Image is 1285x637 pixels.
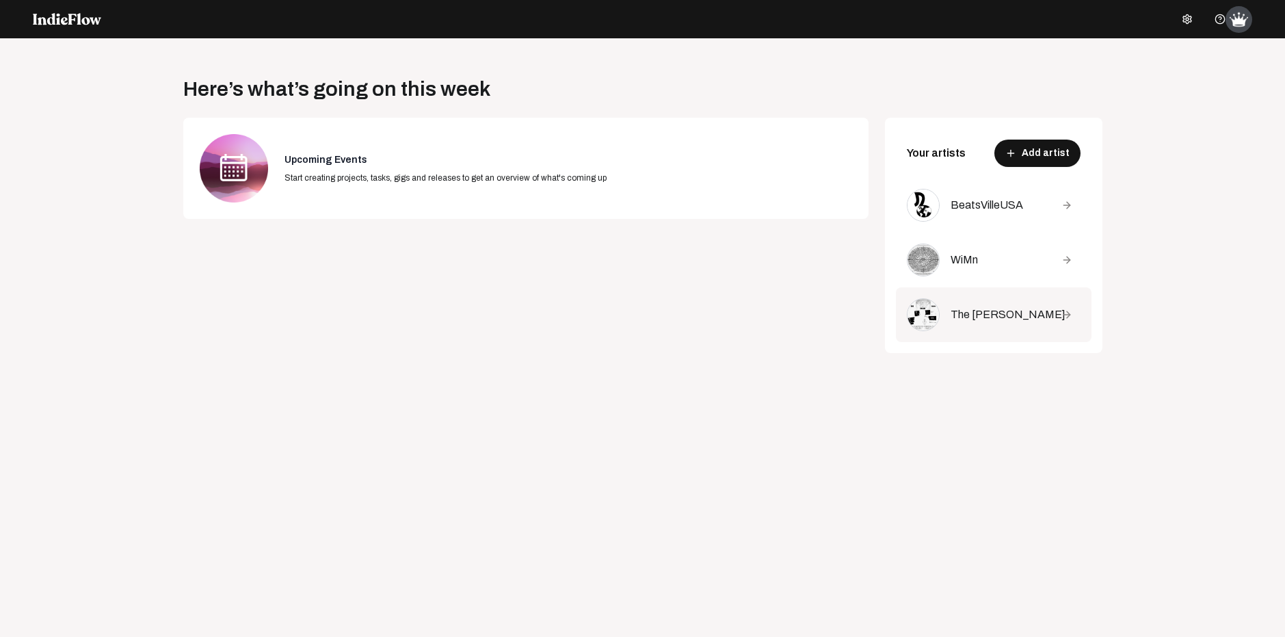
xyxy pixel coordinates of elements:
[951,197,1042,213] div: BeatsVilleUSA
[908,299,939,330] img: ab67616d0000b273572516dd2871327eec944745.jpeg
[1022,146,1070,160] div: Add artist
[1230,10,1248,29] img: crown.png
[908,244,939,276] img: 2021-03-09_17.35.58.jpg
[907,145,966,161] div: Your artists
[951,307,1042,323] div: The [PERSON_NAME]
[951,252,1042,268] div: WiMn
[284,153,607,167] div: Upcoming Events
[183,77,490,101] div: Here’s what’s going on this week
[908,190,939,221] img: beatsvilleusa-world-logo-1024x1024.jpeg
[994,140,1081,167] button: Add artist
[284,172,607,183] div: Start creating projects, tasks, gigs and releases to get an overview of what's coming up
[200,134,268,203] img: coming-up-empty.png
